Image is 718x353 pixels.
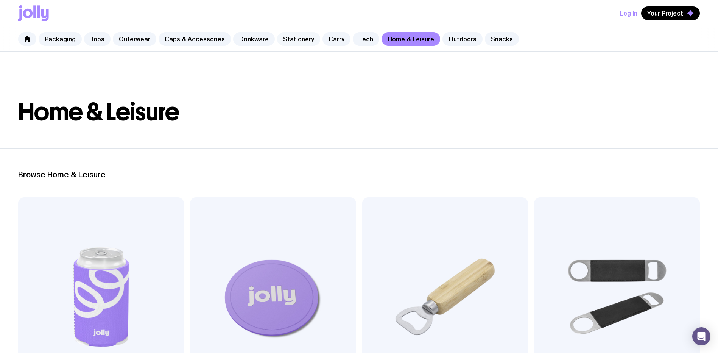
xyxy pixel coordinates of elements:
a: Carry [322,32,350,46]
h2: Browse Home & Leisure [18,170,700,179]
a: Snacks [485,32,519,46]
button: Your Project [641,6,700,20]
a: Stationery [277,32,320,46]
a: Caps & Accessories [159,32,231,46]
a: Drinkware [233,32,275,46]
a: Packaging [39,32,82,46]
a: Tops [84,32,111,46]
a: Outdoors [442,32,483,46]
div: Open Intercom Messenger [692,327,710,345]
button: Log In [620,6,637,20]
a: Tech [353,32,379,46]
span: Your Project [647,9,683,17]
h1: Home & Leisure [18,100,700,124]
a: Home & Leisure [382,32,440,46]
a: Outerwear [113,32,156,46]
